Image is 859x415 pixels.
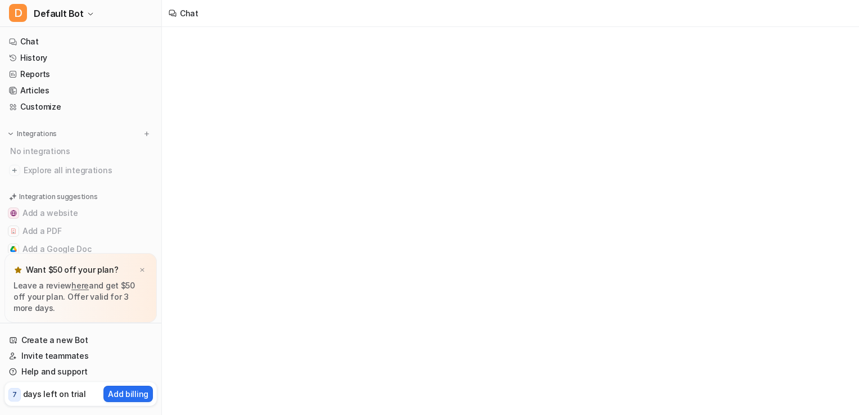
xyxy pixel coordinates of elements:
[10,210,17,216] img: Add a website
[34,6,84,21] span: Default Bot
[139,267,146,274] img: x
[71,281,89,290] a: here
[9,165,20,176] img: explore all integrations
[4,332,157,348] a: Create a new Bot
[4,240,157,258] button: Add a Google DocAdd a Google Doc
[24,161,152,179] span: Explore all integrations
[4,163,157,178] a: Explore all integrations
[13,280,148,314] p: Leave a review and get $50 off your plan. Offer valid for 3 more days.
[4,204,157,222] button: Add a websiteAdd a website
[4,83,157,98] a: Articles
[10,246,17,252] img: Add a Google Doc
[4,348,157,364] a: Invite teammates
[17,129,57,138] p: Integrations
[4,364,157,380] a: Help and support
[23,388,86,400] p: days left on trial
[10,228,17,234] img: Add a PDF
[4,66,157,82] a: Reports
[7,130,15,138] img: expand menu
[180,7,198,19] div: Chat
[9,4,27,22] span: D
[4,99,157,115] a: Customize
[143,130,151,138] img: menu_add.svg
[4,50,157,66] a: History
[103,386,153,402] button: Add billing
[7,142,157,160] div: No integrations
[13,265,22,274] img: star
[4,222,157,240] button: Add a PDFAdd a PDF
[4,34,157,49] a: Chat
[12,390,17,400] p: 7
[19,192,97,202] p: Integration suggestions
[4,128,60,139] button: Integrations
[108,388,148,400] p: Add billing
[26,264,119,276] p: Want $50 off your plan?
